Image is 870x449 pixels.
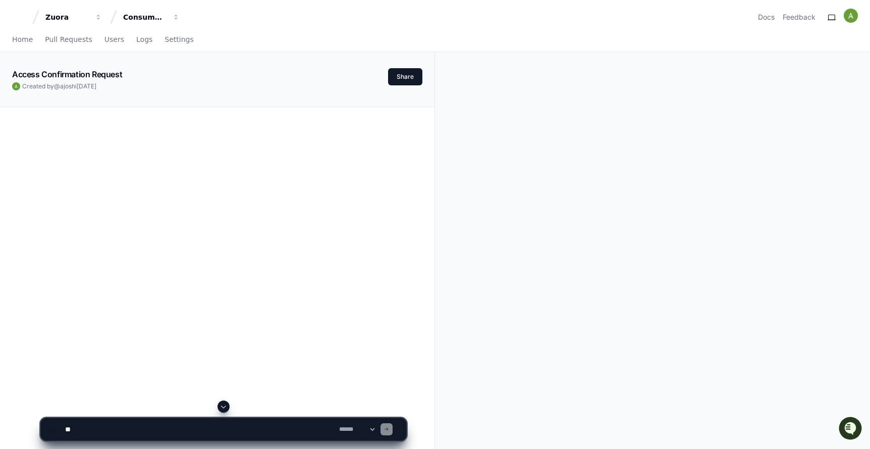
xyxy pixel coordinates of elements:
[77,82,96,90] span: [DATE]
[41,8,106,26] button: Zuora
[45,28,92,52] a: Pull Requests
[12,82,20,90] img: ACg8ocKOqf3Yu6uWb325nD0TzhNDPHi5PgI8sSqHlOPJh8a6EJA9xQ=s96-c
[838,416,865,443] iframe: Open customer support
[12,36,33,42] span: Home
[34,85,146,93] div: We're offline, but we'll be back soon!
[22,82,96,90] span: Created by
[172,78,184,90] button: Start new chat
[45,12,89,22] div: Zuora
[71,106,122,114] a: Powered byPylon
[54,82,60,90] span: @
[10,40,184,57] div: Welcome
[104,36,124,42] span: Users
[45,36,92,42] span: Pull Requests
[60,82,77,90] span: ajoshi
[388,68,422,85] button: Share
[783,12,815,22] button: Feedback
[165,36,193,42] span: Settings
[12,69,122,79] app-text-character-animate: Access Confirmation Request
[100,106,122,114] span: Pylon
[136,28,152,52] a: Logs
[119,8,184,26] button: Consumption
[34,75,166,85] div: Start new chat
[12,28,33,52] a: Home
[758,12,775,22] a: Docs
[123,12,167,22] div: Consumption
[136,36,152,42] span: Logs
[844,9,858,23] img: ACg8ocKOqf3Yu6uWb325nD0TzhNDPHi5PgI8sSqHlOPJh8a6EJA9xQ=s96-c
[10,75,28,93] img: 1756235613930-3d25f9e4-fa56-45dd-b3ad-e072dfbd1548
[165,28,193,52] a: Settings
[10,10,30,30] img: PlayerZero
[104,28,124,52] a: Users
